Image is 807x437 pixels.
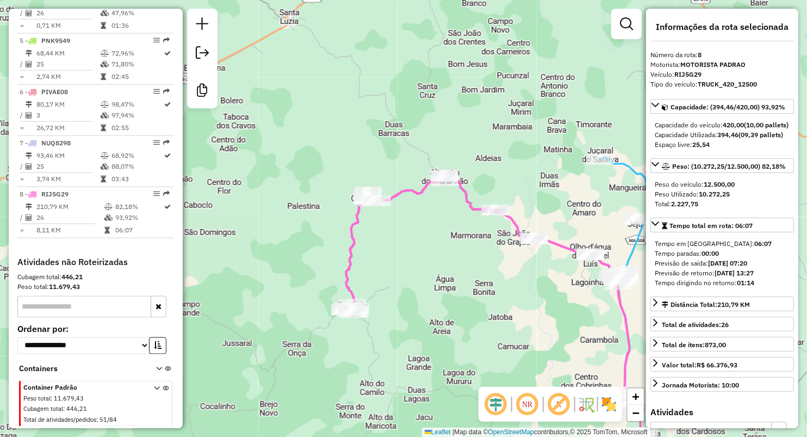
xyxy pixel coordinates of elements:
a: Zoom in [628,389,644,405]
td: 47,96% [111,8,164,19]
div: Atividade não roteirizada - DELIVERY DO CLAYTON [520,232,547,243]
a: Tempo total em rota: 06:07 [650,218,794,232]
i: Distância Total [26,152,32,159]
td: 2,74 KM [36,71,100,82]
div: Map data © contributors,© 2025 TomTom, Microsoft [422,428,650,437]
strong: 2.227,75 [671,200,698,208]
strong: R$ 66.376,93 [697,361,737,369]
span: Containers [19,364,142,375]
div: Tempo em [GEOGRAPHIC_DATA]: [655,239,790,249]
strong: (10,00 pallets) [744,121,789,129]
span: 210,79 KM [717,300,750,309]
i: % de utilização do peso [104,204,113,210]
i: % de utilização do peso [101,101,109,108]
td: 0,71 KM [36,20,100,31]
td: 3,74 KM [36,174,100,184]
a: Zoom out [628,405,644,421]
td: 71,80% [111,59,164,70]
em: Opções [153,88,160,95]
div: Previsão de retorno: [655,268,790,278]
a: Capacidade: (394,46/420,00) 93,92% [650,99,794,114]
div: Capacidade do veículo: [655,120,790,130]
div: Peso total: [17,282,174,292]
td: = [20,122,25,133]
i: Rota otimizada [165,101,171,108]
td: 25 [36,161,100,172]
span: + [632,390,640,403]
div: Atividade não roteirizada - CLUBE DOIS [482,205,509,216]
td: / [20,59,25,70]
strong: 420,00 [723,121,744,129]
strong: MOTORISTA PADRAO [680,60,746,69]
div: Cubagem total: [17,272,174,282]
td: 68,44 KM [36,48,100,59]
td: 72,96% [111,48,164,59]
span: PIVAE08 [41,88,68,96]
td: 26,72 KM [36,122,100,133]
td: / [20,212,25,223]
div: Valor total: [662,360,737,370]
em: Opções [153,37,160,44]
h4: Atividades não Roteirizadas [17,257,174,267]
td: 210,79 KM [36,201,104,212]
div: Motorista: [650,60,794,70]
img: Exibir/Ocultar setores [600,396,618,413]
a: Distância Total:210,79 KM [650,297,794,311]
i: % de utilização do peso [101,50,109,57]
span: Peso: (10.272,25/12.500,00) 82,18% [672,162,786,170]
td: = [20,20,25,31]
td: 97,94% [111,110,164,121]
div: Espaço livre: [655,140,790,150]
span: Exibir rótulo [546,391,572,417]
em: Rota exportada [163,190,170,197]
td: 80,17 KM [36,99,100,110]
span: Peso total [23,395,51,403]
i: % de utilização da cubagem [101,163,109,170]
i: Total de Atividades [26,214,32,221]
td: / [20,161,25,172]
strong: 06:07 [754,239,772,248]
td: 06:07 [115,225,164,236]
span: 11.679,43 [54,395,84,403]
td: / [20,110,25,121]
a: Total de itens:873,00 [650,337,794,352]
strong: 11.679,43 [49,282,80,291]
strong: RIJ5G29 [674,70,702,78]
span: 5 - [20,36,70,45]
div: Previsão de saída: [655,258,790,268]
i: % de utilização da cubagem [101,10,109,16]
div: Peso Utilizado: [655,189,790,199]
i: Rota otimizada [165,204,171,210]
strong: TRUCK_420_12500 [698,80,757,88]
i: Distância Total [26,101,32,108]
em: Rota exportada [163,37,170,44]
div: Jornada Motorista: 10:00 [662,380,739,390]
strong: 394,46 [717,131,738,139]
td: 93,46 KM [36,150,100,161]
i: % de utilização do peso [101,152,109,159]
div: Tipo do veículo: [650,79,794,89]
td: = [20,71,25,82]
i: Tempo total em rota [101,176,106,182]
i: Total de Atividades [26,163,32,170]
div: Atividade não roteirizada - L.L espaco Lazer [521,233,548,244]
td: 8,11 KM [36,225,104,236]
i: Tempo total em rota [101,22,106,29]
i: Distância Total [26,204,32,210]
td: 82,18% [115,201,164,212]
i: Total de Atividades [26,112,32,119]
a: Peso: (10.272,25/12.500,00) 82,18% [650,158,794,173]
div: Capacidade: (394,46/420,00) 93,92% [650,116,794,154]
td: 3 [36,110,100,121]
td: 02:55 [111,122,164,133]
td: = [20,174,25,184]
a: Jornada Motorista: 10:00 [650,377,794,392]
span: Total de atividades: [662,321,729,329]
i: % de utilização da cubagem [104,214,113,221]
strong: 8 [698,51,702,59]
strong: 26 [721,321,729,329]
span: − [632,406,640,420]
td: 25 [36,59,100,70]
a: Exportar sessão [191,42,213,66]
span: Peso do veículo: [655,180,735,188]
